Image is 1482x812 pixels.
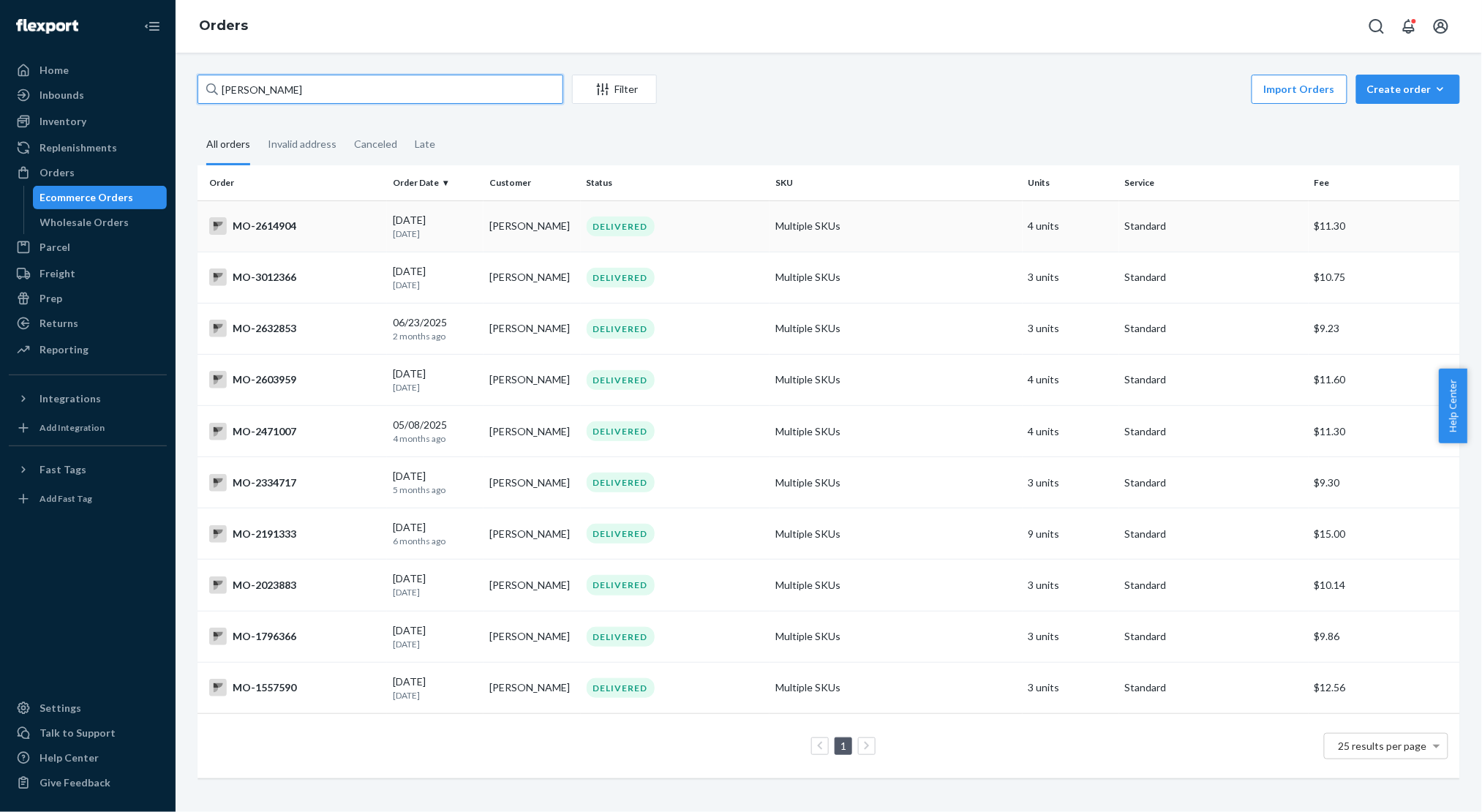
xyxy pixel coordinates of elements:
[393,366,478,394] div: [DATE]
[9,262,167,285] a: Freight
[1309,252,1460,303] td: $10.75
[393,674,478,702] div: [DATE]
[1339,740,1427,752] span: 25 results per page
[484,354,580,405] td: [PERSON_NAME]
[393,330,478,342] p: 2 months ago
[9,161,167,184] a: Orders
[1439,369,1467,443] button: Help Center
[1023,457,1119,508] td: 3 units
[40,462,86,477] div: Fast Tags
[9,416,167,440] a: Add Integration
[393,315,478,342] div: 06/23/2025
[587,678,655,698] div: DELIVERED
[770,200,1022,252] td: Multiple SKUs
[770,252,1022,303] td: Multiple SKUs
[40,391,101,406] div: Integrations
[1125,219,1303,233] p: Standard
[40,63,69,78] div: Home
[393,279,478,291] p: [DATE]
[268,125,336,163] div: Invalid address
[415,125,435,163] div: Late
[1309,354,1460,405] td: $11.60
[1125,321,1303,336] p: Standard
[1309,165,1460,200] th: Fee
[40,342,89,357] div: Reporting
[1367,82,1449,97] div: Create order
[198,75,563,104] input: Search orders
[1125,680,1303,695] p: Standard
[16,19,78,34] img: Flexport logo
[838,740,849,752] a: Page 1 is your current page
[1023,165,1119,200] th: Units
[770,165,1022,200] th: SKU
[393,418,478,445] div: 05/08/2025
[587,217,655,236] div: DELIVERED
[1125,270,1303,285] p: Standard
[40,266,75,281] div: Freight
[9,338,167,361] a: Reporting
[9,721,167,745] a: Talk to Support
[33,186,168,209] a: Ecommerce Orders
[587,473,655,492] div: DELIVERED
[9,387,167,410] button: Integrations
[572,75,657,104] button: Filter
[209,423,381,440] div: MO-2471007
[9,771,167,794] button: Give Feedback
[393,638,478,650] p: [DATE]
[587,319,655,339] div: DELIVERED
[138,12,167,41] button: Close Navigation
[1125,475,1303,490] p: Standard
[209,525,381,543] div: MO-2191333
[209,320,381,337] div: MO-2632853
[1023,406,1119,457] td: 4 units
[770,406,1022,457] td: Multiple SKUs
[484,662,580,713] td: [PERSON_NAME]
[1309,406,1460,457] td: $11.30
[40,88,84,102] div: Inbounds
[770,354,1022,405] td: Multiple SKUs
[387,165,484,200] th: Order Date
[484,611,580,662] td: [PERSON_NAME]
[1309,560,1460,611] td: $10.14
[1394,12,1423,41] button: Open notifications
[40,751,99,765] div: Help Center
[1125,629,1303,644] p: Standard
[587,421,655,441] div: DELIVERED
[1023,611,1119,662] td: 3 units
[209,217,381,235] div: MO-2614904
[209,371,381,388] div: MO-2603959
[393,432,478,445] p: 4 months ago
[40,701,81,715] div: Settings
[770,662,1022,713] td: Multiple SKUs
[1023,252,1119,303] td: 3 units
[587,268,655,287] div: DELIVERED
[484,303,580,354] td: [PERSON_NAME]
[1023,560,1119,611] td: 3 units
[40,140,117,155] div: Replenishments
[1125,527,1303,541] p: Standard
[209,679,381,696] div: MO-1557590
[587,627,655,647] div: DELIVERED
[354,125,397,163] div: Canceled
[9,696,167,720] a: Settings
[1426,12,1456,41] button: Open account menu
[1023,662,1119,713] td: 3 units
[9,110,167,133] a: Inventory
[484,252,580,303] td: [PERSON_NAME]
[40,492,92,505] div: Add Fast Tag
[770,457,1022,508] td: Multiple SKUs
[393,689,478,702] p: [DATE]
[40,421,105,434] div: Add Integration
[9,59,167,82] a: Home
[484,560,580,611] td: [PERSON_NAME]
[770,508,1022,560] td: Multiple SKUs
[393,469,478,496] div: [DATE]
[393,520,478,547] div: [DATE]
[209,576,381,594] div: MO-2023883
[9,236,167,259] a: Parcel
[393,623,478,650] div: [DATE]
[9,136,167,159] a: Replenishments
[1309,508,1460,560] td: $15.00
[209,268,381,286] div: MO-3012366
